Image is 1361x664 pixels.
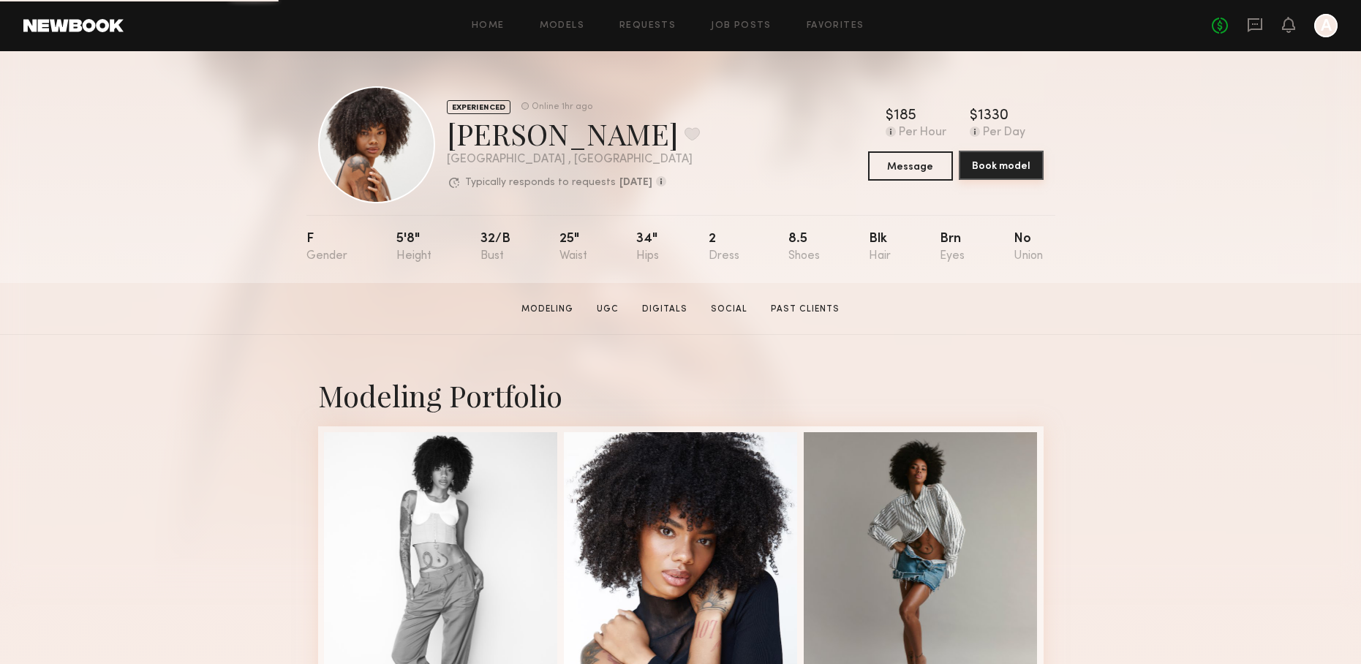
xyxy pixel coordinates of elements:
div: Per Hour [899,127,946,140]
div: Online 1hr ago [532,102,592,112]
a: A [1314,14,1338,37]
div: [GEOGRAPHIC_DATA] , [GEOGRAPHIC_DATA] [447,154,700,166]
div: 5'8" [396,233,431,263]
button: Message [868,151,953,181]
a: Modeling [516,303,579,316]
a: Past Clients [765,303,845,316]
a: Models [540,21,584,31]
div: Per Day [983,127,1025,140]
div: $ [886,109,894,124]
div: 8.5 [788,233,820,263]
div: No [1014,233,1043,263]
div: 185 [894,109,916,124]
div: EXPERIENCED [447,100,510,114]
b: [DATE] [619,178,652,188]
div: F [306,233,347,263]
a: Book model [959,151,1044,181]
div: Brn [940,233,965,263]
a: Home [472,21,505,31]
div: Blk [869,233,891,263]
a: Job Posts [711,21,772,31]
a: Social [705,303,753,316]
a: Requests [619,21,676,31]
a: Favorites [807,21,864,31]
div: $ [970,109,978,124]
div: 34" [636,233,659,263]
div: 32/b [480,233,510,263]
div: 25" [559,233,587,263]
div: [PERSON_NAME] [447,114,700,153]
a: UGC [591,303,625,316]
div: 1330 [978,109,1009,124]
div: 2 [709,233,739,263]
a: Digitals [636,303,693,316]
button: Book model [959,151,1044,180]
p: Typically responds to requests [465,178,616,188]
div: Modeling Portfolio [318,376,1044,415]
